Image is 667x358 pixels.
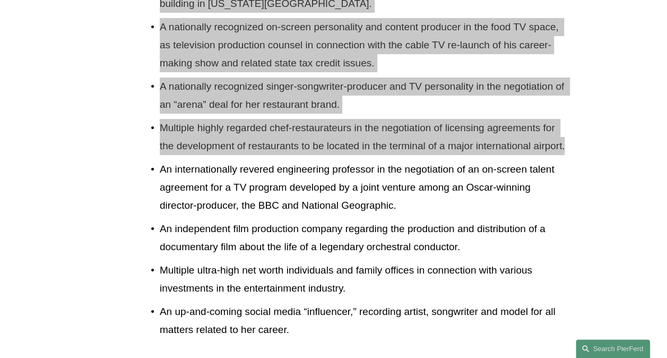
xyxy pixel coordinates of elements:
[160,78,569,114] p: A nationally recognized singer-songwriter-producer and TV personality in the negotiation of an “a...
[160,18,569,73] p: A nationally recognized on-screen personality and content producer in the food TV space, as telev...
[160,160,569,215] p: An internationally revered engineering professor in the negotiation of an on-screen talent agreem...
[160,119,569,155] p: Multiple highly regarded chef-restaurateurs in the negotiation of licensing agreements for the de...
[160,261,569,297] p: Multiple ultra-high net worth individuals and family offices in connection with various investmen...
[576,339,650,358] a: Search this site
[160,303,569,339] p: An up-and-coming social media “influencer,” recording artist, songwriter and model for all matter...
[160,220,569,256] p: An independent film production company regarding the production and distribution of a documentary...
